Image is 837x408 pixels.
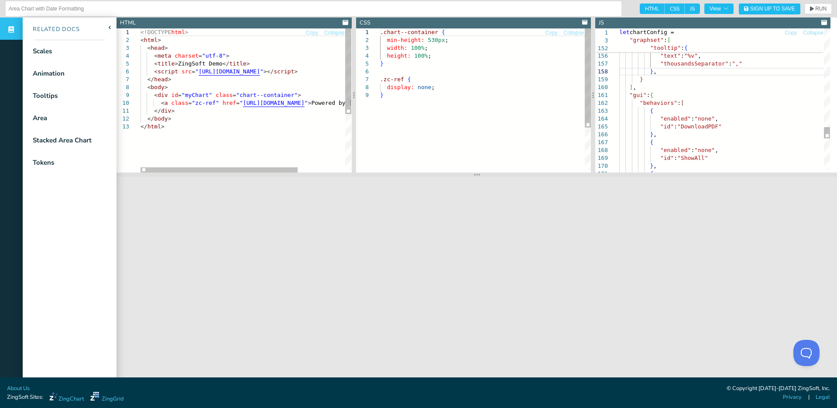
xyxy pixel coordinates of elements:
[117,44,129,52] div: 3
[168,115,172,122] span: >
[677,123,722,130] span: "DownloadPDF"
[674,123,678,130] span: :
[158,92,168,98] span: div
[595,76,608,83] div: 159
[148,45,151,51] span: <
[90,392,123,403] a: ZingGrid
[199,68,260,75] span: [URL][DOMAIN_NAME]
[294,68,298,75] span: >
[595,146,608,154] div: 168
[808,393,810,401] span: |
[33,158,54,168] div: Tokens
[732,60,742,67] span: ","
[387,84,414,90] span: display:
[33,135,92,145] div: Stacked Area Chart
[33,46,52,56] div: Scales
[356,76,369,83] div: 7
[158,68,178,75] span: script
[308,100,312,106] span: >
[33,113,47,123] div: Area
[664,37,667,43] span: :
[619,29,629,35] span: let
[305,100,308,106] span: "
[7,393,43,401] span: ZingSoft Sites:
[599,19,604,27] div: JS
[411,45,424,51] span: 100%
[424,45,428,51] span: ;
[154,92,158,98] span: <
[356,83,369,91] div: 8
[660,115,691,122] span: "enabled"
[151,45,164,51] span: head
[660,155,674,161] span: "id"
[783,393,802,401] a: Privacy
[236,92,298,98] span: "chart--container"
[117,107,129,115] div: 11
[223,100,236,106] span: href
[171,29,185,35] span: html
[144,37,158,43] span: html
[650,131,654,138] span: }
[33,69,65,79] div: Animation
[677,100,681,106] span: :
[674,155,678,161] span: :
[274,68,294,75] span: script
[595,45,608,52] span: 152
[356,44,369,52] div: 3
[154,107,161,114] span: </
[380,60,384,67] span: }
[185,29,189,35] span: >
[240,100,243,106] span: "
[356,52,369,60] div: 4
[630,84,633,90] span: ]
[158,37,161,43] span: >
[630,37,664,43] span: "graphset"
[178,92,182,98] span: =
[243,100,305,106] span: [URL][DOMAIN_NAME]
[650,107,654,114] span: {
[595,170,608,178] div: 171
[311,100,393,106] span: Powered by [PERSON_NAME]
[681,52,684,59] span: :
[667,37,671,43] span: [
[595,154,608,162] div: 169
[803,30,823,35] span: Collapse
[595,91,608,99] div: 161
[223,60,230,67] span: </
[298,92,301,98] span: >
[236,100,240,106] span: =
[650,170,654,177] span: {
[698,52,701,59] span: ,
[727,384,830,393] div: © Copyright [DATE]-[DATE] ZingSoft, Inc.
[595,52,608,60] div: 156
[154,115,168,122] span: body
[654,131,657,138] span: ,
[175,60,178,67] span: >
[158,52,171,59] span: meta
[650,68,654,75] span: }
[49,392,84,403] a: ZingChart
[154,60,158,67] span: <
[414,52,428,59] span: 100%
[356,68,369,76] div: 6
[595,162,608,170] div: 170
[564,30,584,35] span: Collapse
[650,92,654,98] span: {
[189,100,192,106] span: =
[785,30,797,35] span: Copy
[161,123,165,130] span: >
[595,29,608,37] span: 1
[387,37,424,43] span: min-height:
[148,84,151,90] span: <
[595,115,608,123] div: 164
[230,60,247,67] span: title
[165,45,168,51] span: >
[816,393,830,401] a: Legal
[595,99,608,107] div: 162
[595,68,608,76] div: 158
[175,52,199,59] span: charset
[595,107,608,115] div: 163
[199,52,202,59] span: =
[729,60,732,67] span: :
[695,147,715,153] span: "none"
